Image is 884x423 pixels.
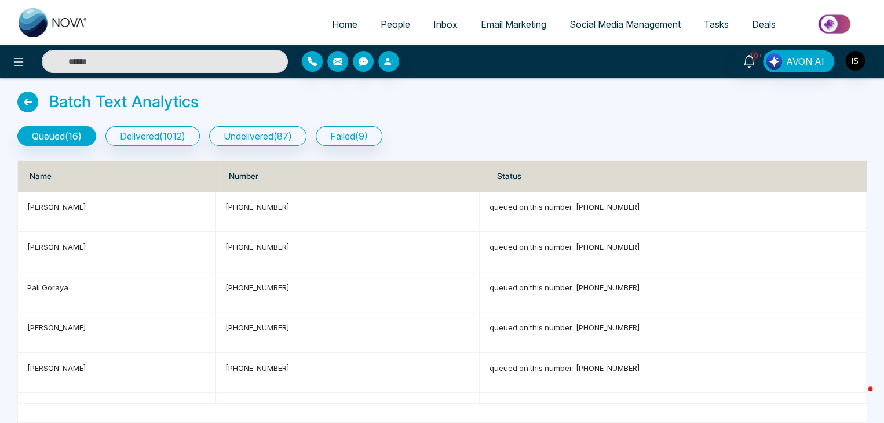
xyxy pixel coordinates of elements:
[489,362,857,374] p: queued on this number: [PHONE_NUMBER]
[27,283,68,292] span: Pali Goraya
[488,161,867,192] th: Status
[489,201,857,213] p: queued on this number: [PHONE_NUMBER]
[316,126,382,146] button: failed(9)
[381,19,410,30] span: People
[786,54,824,68] span: AVON AI
[320,13,369,35] a: Home
[332,19,357,30] span: Home
[569,19,681,30] span: Social Media Management
[369,13,422,35] a: People
[793,11,877,37] img: Market-place.gif
[489,322,857,333] p: queued on this number: [PHONE_NUMBER]
[105,126,200,146] button: delivered(1012)
[225,322,470,333] p: [PHONE_NUMBER]
[49,92,199,112] h3: Batch Text Analytics
[558,13,692,35] a: Social Media Management
[27,323,86,332] span: [PERSON_NAME]
[17,126,96,146] button: queued(16)
[489,241,857,253] p: queued on this number: [PHONE_NUMBER]
[433,19,458,30] span: Inbox
[481,19,546,30] span: Email Marketing
[692,13,740,35] a: Tasks
[225,282,470,293] p: [PHONE_NUMBER]
[18,161,219,192] th: Name
[489,282,857,293] p: queued on this number: [PHONE_NUMBER]
[219,161,487,192] th: Number
[740,13,787,35] a: Deals
[845,384,872,411] iframe: Intercom live chat
[766,53,782,70] img: Lead Flow
[19,8,88,37] img: Nova CRM Logo
[845,51,865,71] img: User Avatar
[225,201,470,213] p: [PHONE_NUMBER]
[209,126,306,146] button: undelivered(87)
[763,50,834,72] button: AVON AI
[749,50,759,61] span: 10+
[704,19,729,30] span: Tasks
[225,241,470,253] p: [PHONE_NUMBER]
[735,50,763,71] a: 10+
[752,19,776,30] span: Deals
[27,242,86,251] span: [PERSON_NAME]
[225,362,470,374] p: [PHONE_NUMBER]
[27,202,86,211] span: [PERSON_NAME]
[27,363,86,373] span: [PERSON_NAME]
[489,402,857,414] p: queued on this number: [PHONE_NUMBER]
[422,13,469,35] a: Inbox
[225,402,470,414] p: [PHONE_NUMBER]
[469,13,558,35] a: Email Marketing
